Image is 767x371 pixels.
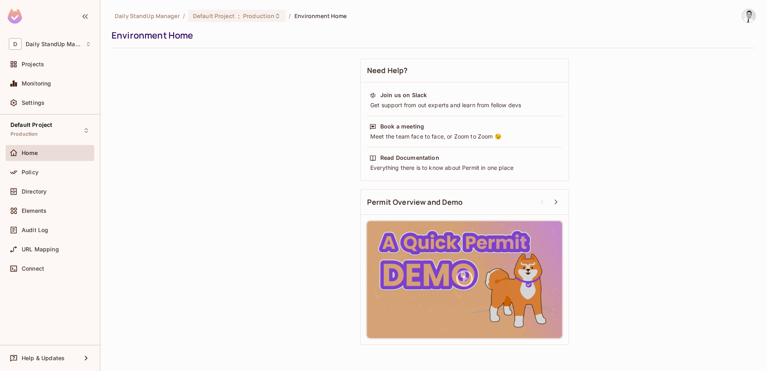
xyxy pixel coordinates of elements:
img: Goran Jovanovic [742,9,755,22]
span: Settings [22,100,45,106]
span: Elements [22,208,47,214]
span: URL Mapping [22,246,59,253]
span: the active workspace [115,12,180,20]
img: SReyMgAAAABJRU5ErkJggg== [8,9,22,24]
div: Book a meeting [380,122,424,130]
span: Home [22,150,38,156]
li: / [183,12,185,20]
span: Need Help? [367,65,408,75]
span: Default Project [193,12,235,20]
span: : [237,13,240,19]
span: D [9,38,22,50]
span: Directory [22,188,47,195]
span: Help & Updates [22,355,65,361]
div: Environment Home [112,29,752,41]
div: Join us on Slack [380,91,427,99]
span: Production [10,131,38,137]
div: Read Documentation [380,154,439,162]
div: Everything there is to know about Permit in one place [369,164,560,172]
span: Policy [22,169,39,175]
span: Audit Log [22,227,48,233]
span: Workspace: Daily StandUp Manager [26,41,81,47]
li: / [289,12,291,20]
span: Monitoring [22,80,51,87]
span: Environment Home [294,12,347,20]
span: Permit Overview and Demo [367,197,463,207]
div: Meet the team face to face, or Zoom to Zoom 😉 [369,132,560,141]
div: Get support from out experts and learn from fellow devs [369,101,560,109]
span: Connect [22,265,44,272]
span: Production [243,12,274,20]
span: Default Project [10,122,52,128]
span: Projects [22,61,44,67]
